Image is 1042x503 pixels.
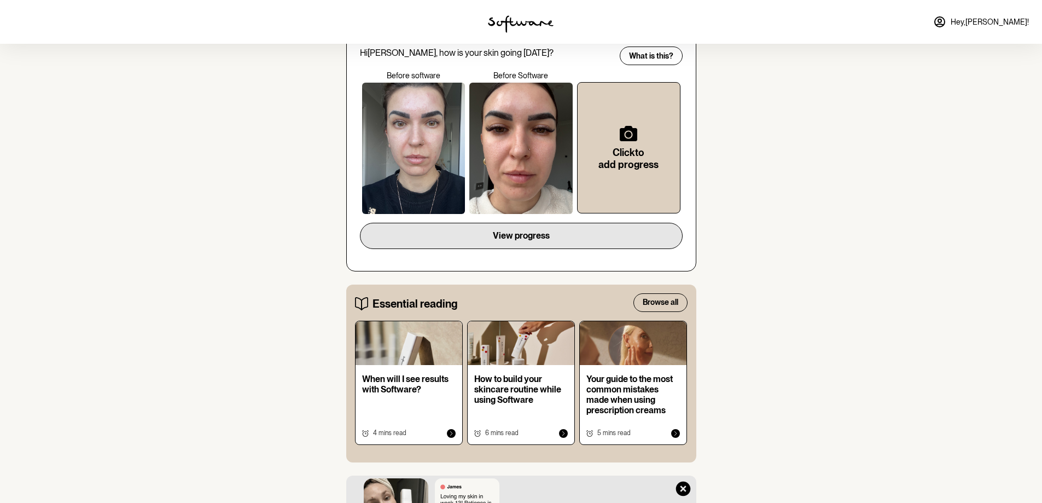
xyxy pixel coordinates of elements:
[620,47,683,65] button: What is this?
[493,230,550,241] span: View progress
[488,15,554,33] img: software logo
[633,293,688,312] button: Browse all
[360,71,468,80] p: Before software
[360,223,683,249] button: View progress
[643,298,678,307] span: Browse all
[485,429,519,437] span: 6 mins read
[360,48,613,58] p: Hi [PERSON_NAME] , how is your skin going [DATE]?
[629,51,673,61] span: What is this?
[927,9,1035,35] a: Hey,[PERSON_NAME]!
[595,147,662,170] h6: Click to add progress
[474,374,568,406] p: How to build your skincare routine while using Software
[467,71,575,80] p: Before Software
[373,429,406,437] span: 4 mins read
[597,429,631,437] span: 5 mins read
[586,374,680,416] p: Your guide to the most common mistakes made when using prescription creams
[362,374,456,395] p: When will I see results with Software?
[951,18,1029,27] span: Hey, [PERSON_NAME] !
[372,297,457,310] h5: Essential reading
